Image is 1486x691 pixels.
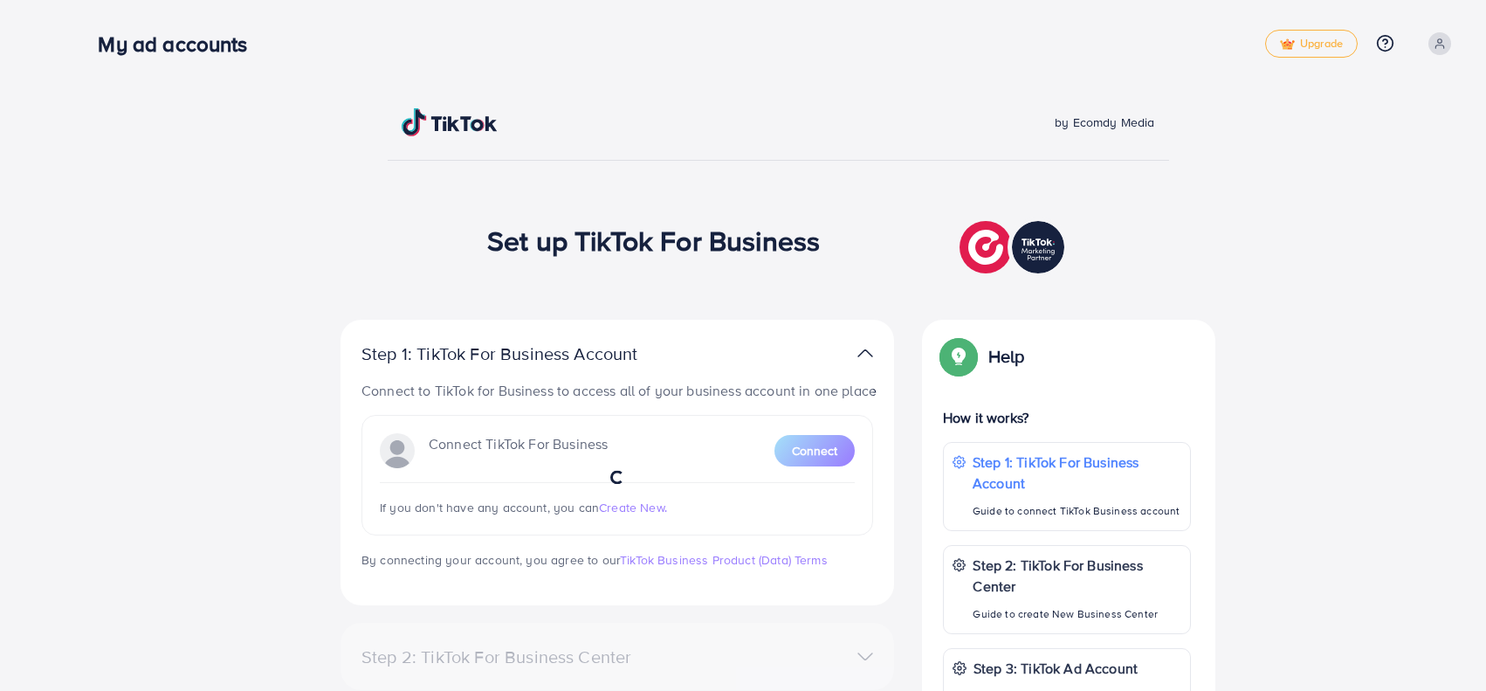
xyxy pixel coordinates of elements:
[943,407,1191,428] p: How it works?
[361,343,693,364] p: Step 1: TikTok For Business Account
[988,346,1025,367] p: Help
[98,31,261,57] h3: My ad accounts
[487,224,820,257] h1: Set up TikTok For Business
[1280,38,1343,51] span: Upgrade
[1280,38,1295,51] img: tick
[402,108,498,136] img: TikTok
[973,501,1181,522] p: Guide to connect TikTok Business account
[960,217,1069,278] img: TikTok partner
[1055,114,1154,131] span: by Ecomdy Media
[1265,30,1358,58] a: tickUpgrade
[943,341,974,372] img: Popup guide
[973,658,1138,679] p: Step 3: TikTok Ad Account
[973,555,1181,597] p: Step 2: TikTok For Business Center
[973,452,1181,494] p: Step 1: TikTok For Business Account
[857,341,873,366] img: TikTok partner
[973,604,1181,625] p: Guide to create New Business Center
